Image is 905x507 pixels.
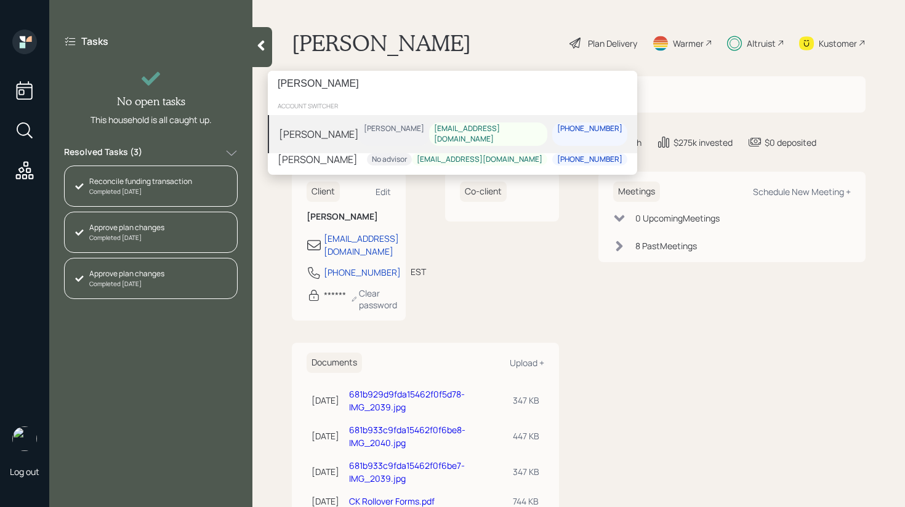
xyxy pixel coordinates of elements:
[279,127,359,142] div: [PERSON_NAME]
[364,124,424,134] div: [PERSON_NAME]
[268,71,637,97] input: Type a command or search…
[372,154,407,165] div: No advisor
[557,124,622,134] div: [PHONE_NUMBER]
[268,97,637,115] div: account switcher
[417,154,542,165] div: [EMAIL_ADDRESS][DOMAIN_NAME]
[278,152,358,167] div: [PERSON_NAME]
[434,124,542,145] div: [EMAIL_ADDRESS][DOMAIN_NAME]
[557,154,622,165] div: [PHONE_NUMBER]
